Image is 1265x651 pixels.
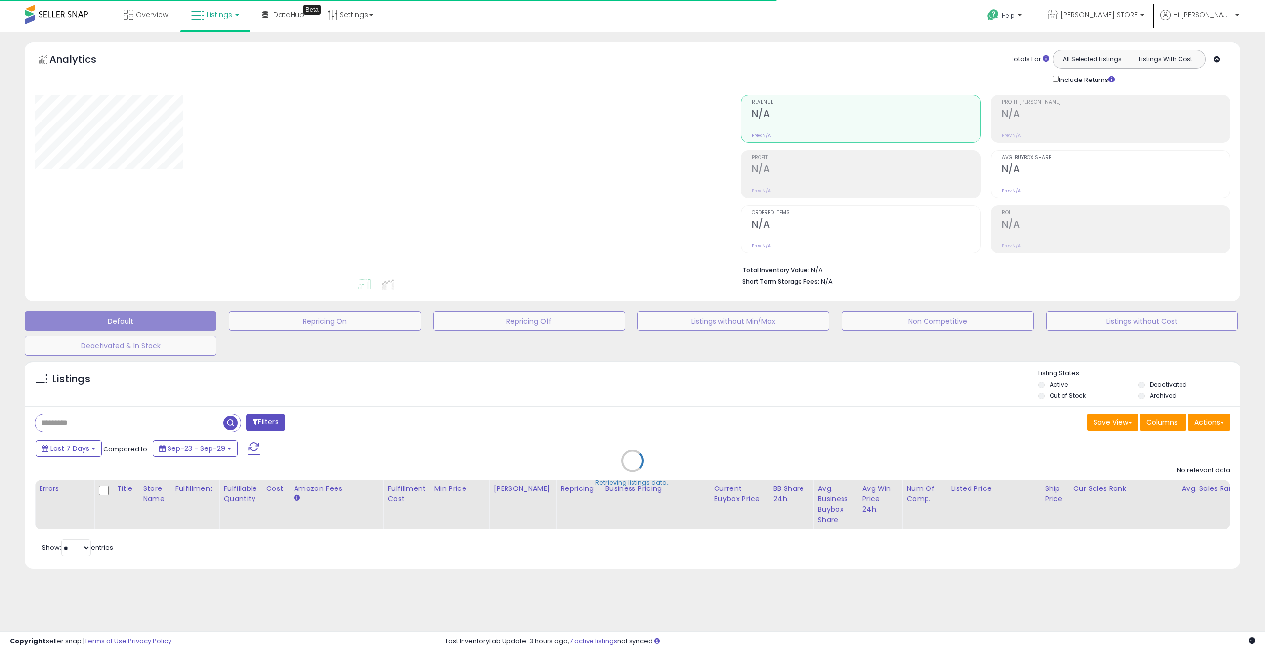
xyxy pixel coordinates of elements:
[1055,53,1129,66] button: All Selected Listings
[25,311,216,331] button: Default
[742,266,809,274] b: Total Inventory Value:
[1002,108,1230,122] h2: N/A
[752,155,980,161] span: Profit
[742,277,819,285] b: Short Term Storage Fees:
[433,311,625,331] button: Repricing Off
[1002,11,1015,20] span: Help
[752,132,771,138] small: Prev: N/A
[842,311,1033,331] button: Non Competitive
[821,277,833,286] span: N/A
[1011,55,1049,64] div: Totals For
[595,478,670,487] div: Retrieving listings data..
[742,263,1223,275] li: N/A
[752,163,980,177] h2: N/A
[1173,10,1232,20] span: Hi [PERSON_NAME]
[1046,311,1238,331] button: Listings without Cost
[49,52,116,69] h5: Analytics
[752,243,771,249] small: Prev: N/A
[1002,243,1021,249] small: Prev: N/A
[1160,10,1239,32] a: Hi [PERSON_NAME]
[229,311,421,331] button: Repricing On
[637,311,829,331] button: Listings without Min/Max
[987,9,999,21] i: Get Help
[273,10,304,20] span: DataHub
[752,100,980,105] span: Revenue
[979,1,1032,32] a: Help
[1002,132,1021,138] small: Prev: N/A
[25,336,216,356] button: Deactivated & In Stock
[1002,155,1230,161] span: Avg. Buybox Share
[207,10,232,20] span: Listings
[136,10,168,20] span: Overview
[1002,210,1230,216] span: ROI
[1002,163,1230,177] h2: N/A
[752,108,980,122] h2: N/A
[752,188,771,194] small: Prev: N/A
[303,5,321,15] div: Tooltip anchor
[752,219,980,232] h2: N/A
[1129,53,1202,66] button: Listings With Cost
[1002,188,1021,194] small: Prev: N/A
[1060,10,1138,20] span: [PERSON_NAME] STORE
[1002,219,1230,232] h2: N/A
[752,210,980,216] span: Ordered Items
[1002,100,1230,105] span: Profit [PERSON_NAME]
[1045,74,1127,85] div: Include Returns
